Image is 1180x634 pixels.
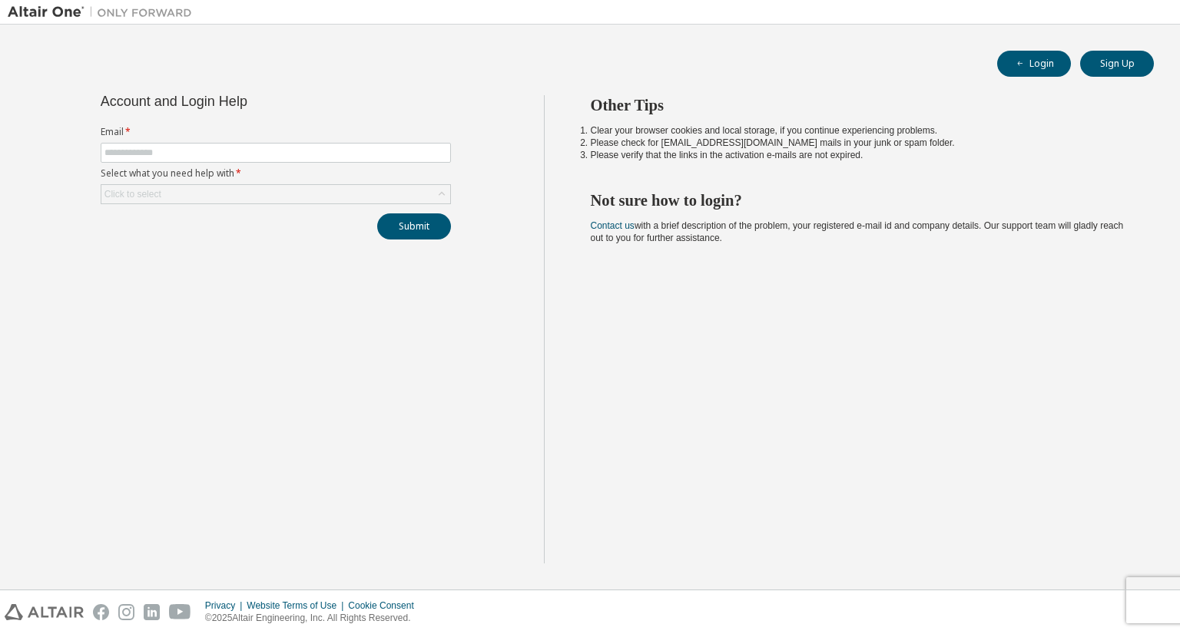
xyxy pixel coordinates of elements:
[169,604,191,620] img: youtube.svg
[591,149,1127,161] li: Please verify that the links in the activation e-mails are not expired.
[591,137,1127,149] li: Please check for [EMAIL_ADDRESS][DOMAIN_NAME] mails in your junk or spam folder.
[101,185,450,203] div: Click to select
[101,167,451,180] label: Select what you need help with
[144,604,160,620] img: linkedin.svg
[1080,51,1154,77] button: Sign Up
[997,51,1071,77] button: Login
[205,599,247,612] div: Privacy
[205,612,423,625] p: © 2025 Altair Engineering, Inc. All Rights Reserved.
[591,95,1127,115] h2: Other Tips
[5,604,84,620] img: altair_logo.svg
[377,213,451,239] button: Submit
[348,599,423,612] div: Cookie Consent
[8,5,200,20] img: Altair One
[118,604,134,620] img: instagram.svg
[93,604,109,620] img: facebook.svg
[591,220,635,231] a: Contact us
[247,599,348,612] div: Website Terms of Use
[591,220,1124,243] span: with a brief description of the problem, your registered e-mail id and company details. Our suppo...
[591,124,1127,137] li: Clear your browser cookies and local storage, if you continue experiencing problems.
[591,190,1127,210] h2: Not sure how to login?
[101,126,451,138] label: Email
[104,188,161,200] div: Click to select
[101,95,381,107] div: Account and Login Help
